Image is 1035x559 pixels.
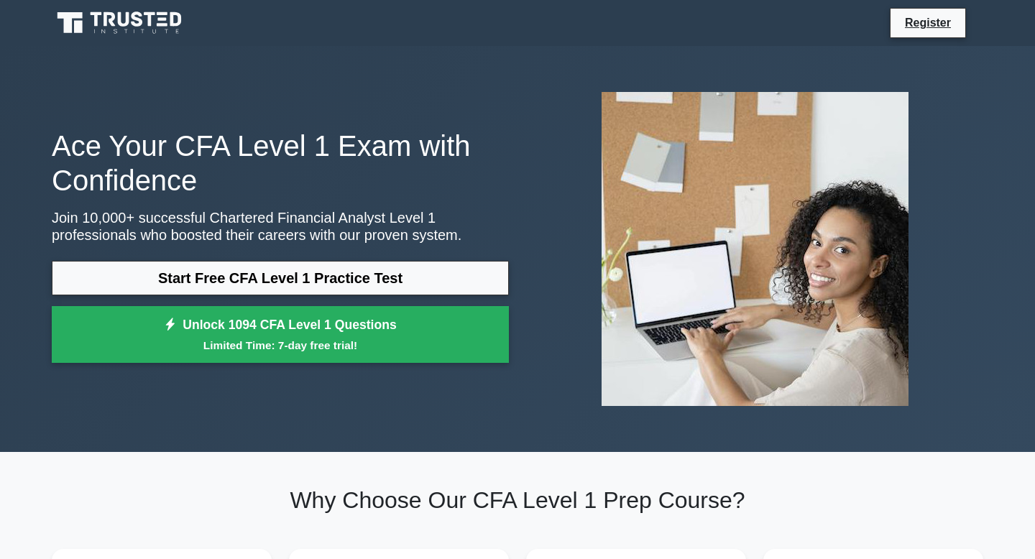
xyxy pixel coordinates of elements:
[896,14,960,32] a: Register
[52,261,509,295] a: Start Free CFA Level 1 Practice Test
[52,306,509,364] a: Unlock 1094 CFA Level 1 QuestionsLimited Time: 7-day free trial!
[52,129,509,198] h1: Ace Your CFA Level 1 Exam with Confidence
[52,486,983,514] h2: Why Choose Our CFA Level 1 Prep Course?
[52,209,509,244] p: Join 10,000+ successful Chartered Financial Analyst Level 1 professionals who boosted their caree...
[70,337,491,354] small: Limited Time: 7-day free trial!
